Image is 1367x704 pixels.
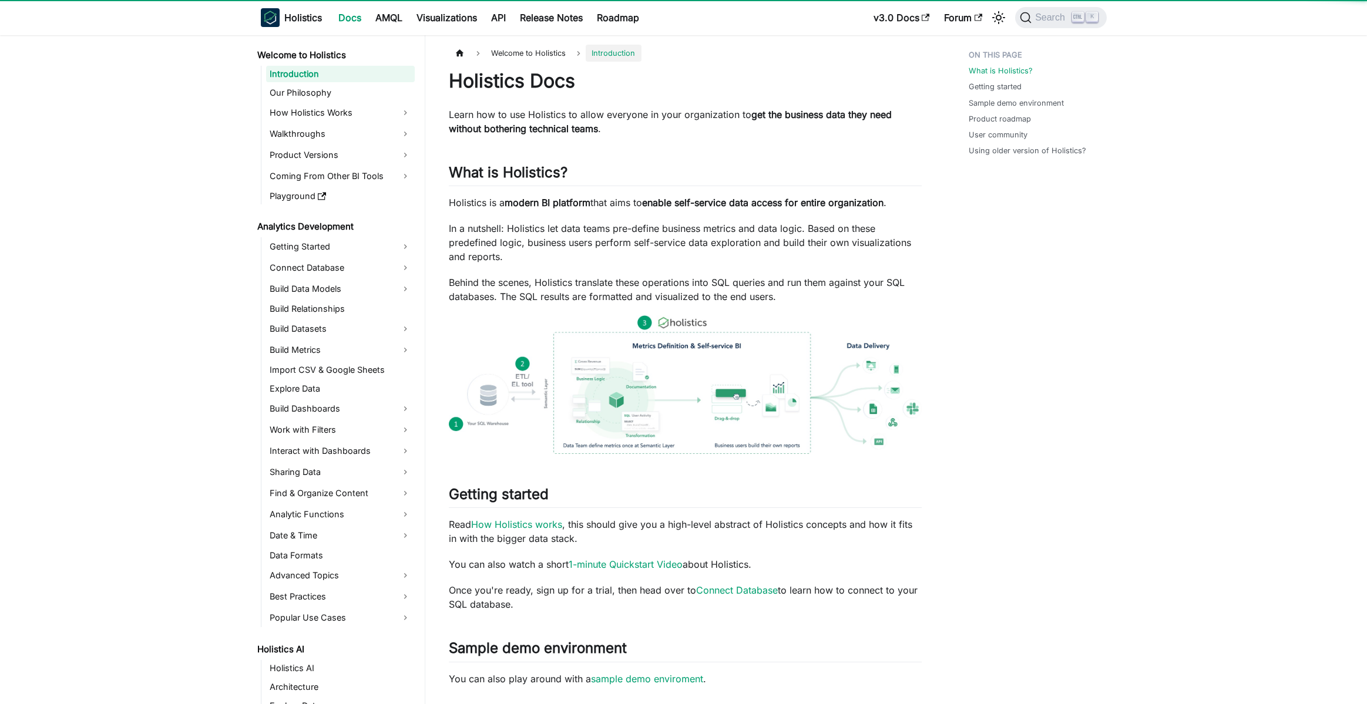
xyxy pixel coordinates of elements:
[266,420,415,439] a: Work with Filters
[261,8,322,27] a: HolisticsHolistics
[254,218,415,235] a: Analytics Development
[266,442,415,460] a: Interact with Dashboards
[266,484,415,503] a: Find & Organize Content
[266,66,415,82] a: Introduction
[266,608,415,627] a: Popular Use Cases
[266,258,415,277] a: Connect Database
[266,380,415,397] a: Explore Data
[266,103,415,122] a: How Holistics Works
[969,145,1086,156] a: Using older version of Holistics?
[449,107,922,136] p: Learn how to use Holistics to allow everyone in your organization to .
[409,8,484,27] a: Visualizations
[266,279,415,298] a: Build Data Models
[266,679,415,695] a: Architecture
[484,8,513,27] a: API
[266,319,415,338] a: Build Datasets
[266,566,415,585] a: Advanced Topics
[569,558,683,570] a: 1-minute Quickstart Video
[449,221,922,264] p: In a nutshell: Holistics let data teams pre-define business metrics and data logic. Based on thes...
[590,8,646,27] a: Roadmap
[266,146,415,164] a: Product Versions
[866,8,937,27] a: v3.0 Docs
[1015,7,1106,28] button: Search (Ctrl+K)
[266,124,415,143] a: Walkthroughs
[266,301,415,317] a: Build Relationships
[449,196,922,210] p: Holistics is a that aims to .
[266,463,415,481] a: Sharing Data
[266,399,415,418] a: Build Dashboards
[261,8,280,27] img: Holistics
[368,8,409,27] a: AMQL
[591,673,703,685] a: sample demo enviroment
[969,81,1022,92] a: Getting started
[586,45,641,62] span: Introduction
[1086,12,1098,22] kbd: K
[266,85,415,101] a: Our Philosophy
[449,164,922,186] h2: What is Holistics?
[249,35,425,704] nav: Docs sidebar
[266,237,415,256] a: Getting Started
[284,11,322,25] b: Holistics
[969,113,1031,124] a: Product roadmap
[969,129,1027,140] a: User community
[937,8,989,27] a: Forum
[449,45,471,62] a: Home page
[266,587,415,606] a: Best Practices
[266,341,415,359] a: Build Metrics
[266,547,415,564] a: Data Formats
[254,47,415,63] a: Welcome to Holistics
[449,275,922,304] p: Behind the scenes, Holistics translate these operations into SQL queries and run them against you...
[266,362,415,378] a: Import CSV & Google Sheets
[449,583,922,611] p: Once you're ready, sign up for a trial, then head over to to learn how to connect to your SQL dat...
[449,672,922,686] p: You can also play around with a .
[696,584,778,596] a: Connect Database
[266,505,415,524] a: Analytic Functions
[331,8,368,27] a: Docs
[266,167,415,186] a: Coming From Other BI Tools
[266,660,415,676] a: Holistics AI
[266,188,415,204] a: Playground
[254,641,415,658] a: Holistics AI
[449,557,922,571] p: You can also watch a short about Holistics.
[449,45,922,62] nav: Breadcrumbs
[505,197,590,208] strong: modern BI platform
[1032,12,1072,23] span: Search
[449,639,922,662] h2: Sample demo environment
[989,8,1008,27] button: Switch between dark and light mode (currently light mode)
[969,65,1033,76] a: What is Holistics?
[471,518,562,530] a: How Holistics works
[266,526,415,545] a: Date & Time
[513,8,590,27] a: Release Notes
[449,486,922,508] h2: Getting started
[449,69,922,93] h1: Holistics Docs
[485,45,572,62] span: Welcome to Holistics
[449,315,922,454] img: How Holistics fits in your Data Stack
[969,97,1064,109] a: Sample demo environment
[449,517,922,545] p: Read , this should give you a high-level abstract of Holistics concepts and how it fits in with t...
[642,197,884,208] strong: enable self-service data access for entire organization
